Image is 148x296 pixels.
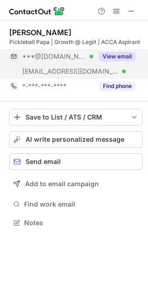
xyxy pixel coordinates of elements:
span: ***@[DOMAIN_NAME] [22,52,86,61]
span: Find work email [24,200,139,208]
span: Add to email campaign [25,180,99,188]
div: Save to List / ATS / CRM [26,113,126,121]
div: Pickleball Papa | Growth @ Legiit | ACCA Aspirant [9,38,142,46]
button: save-profile-one-click [9,109,142,126]
button: Reveal Button [99,82,135,91]
button: Notes [9,216,142,229]
button: Reveal Button [99,52,135,61]
button: Send email [9,153,142,170]
button: Find work email [9,198,142,211]
button: AI write personalized message [9,131,142,148]
img: ContactOut v5.3.10 [9,6,65,17]
button: Add to email campaign [9,176,142,192]
div: [PERSON_NAME] [9,28,71,37]
span: [EMAIL_ADDRESS][DOMAIN_NAME] [22,67,119,76]
span: Send email [26,158,61,165]
span: AI write personalized message [26,136,124,143]
span: Notes [24,219,139,227]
